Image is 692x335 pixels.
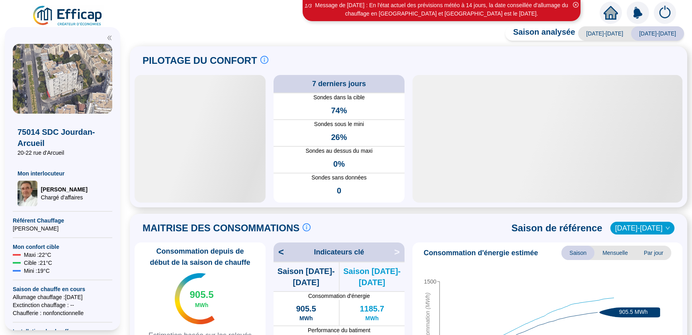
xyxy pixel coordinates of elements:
[190,288,213,301] span: 905.5
[512,222,602,235] span: Saison de référence
[13,285,112,293] span: Saison de chauffe en cours
[143,222,299,235] span: MAITRISE DES CONSOMMATIONS
[274,120,405,128] span: Sondes sous le mini
[274,266,339,288] span: Saison [DATE]-[DATE]
[337,185,341,196] span: 0
[41,185,87,193] span: [PERSON_NAME]
[615,222,670,234] span: 2019-2020
[631,26,684,41] span: [DATE]-[DATE]
[274,292,405,300] span: Consommation d'énergie
[24,267,50,275] span: Mini : 19 °C
[195,301,208,309] span: MWh
[394,246,405,258] span: >
[32,5,104,27] img: efficap energie logo
[333,158,345,169] span: 0%
[274,173,405,182] span: Sondes sans données
[331,105,347,116] span: 74%
[18,126,108,149] span: 75014 SDC Jourdan-Arcueil
[619,309,648,315] text: 905.5 MWh
[627,2,649,24] img: alerts
[604,6,618,20] span: home
[13,293,112,301] span: Allumage chauffage : [DATE]
[18,181,37,206] img: Chargé d'affaires
[274,246,284,258] span: <
[360,303,384,314] span: 1185.7
[331,132,347,143] span: 26%
[296,303,316,314] span: 905.5
[18,149,108,157] span: 20-22 rue d'Arcueil
[41,193,87,201] span: Chargé d'affaires
[260,56,268,64] span: info-circle
[340,266,405,288] span: Saison [DATE]-[DATE]
[274,147,405,155] span: Sondes au dessus du maxi
[24,259,52,267] span: Cible : 21 °C
[594,246,636,260] span: Mensuelle
[305,3,312,9] i: 1 / 3
[561,246,594,260] span: Saison
[13,217,112,225] span: Référent Chauffage
[13,301,112,309] span: Exctinction chauffage : --
[13,243,112,251] span: Mon confort cible
[24,251,51,259] span: Maxi : 22 °C
[665,226,670,231] span: down
[13,225,112,233] span: [PERSON_NAME]
[175,273,215,324] img: indicateur températures
[138,246,262,268] span: Consommation depuis de début de la saison de chauffe
[573,2,579,8] span: close-circle
[424,247,538,258] span: Consommation d'énergie estimée
[143,54,257,67] span: PILOTAGE DU CONFORT
[274,93,405,102] span: Sondes dans la cible
[107,35,112,41] span: double-left
[18,169,108,177] span: Mon interlocuteur
[505,26,575,41] span: Saison analysée
[303,223,311,231] span: info-circle
[314,246,364,258] span: Indicateurs clé
[13,309,112,317] span: Chaufferie : non fonctionnelle
[578,26,631,41] span: [DATE]-[DATE]
[304,1,579,18] div: Message de [DATE] : En l'état actuel des prévisions météo à 14 jours, la date conseillée d'alluma...
[636,246,671,260] span: Par jour
[274,326,405,334] span: Performance du batiment
[312,78,366,89] span: 7 derniers jours
[366,314,379,322] span: MWh
[654,2,676,24] img: alerts
[424,278,436,285] tspan: 1500
[299,314,313,322] span: MWh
